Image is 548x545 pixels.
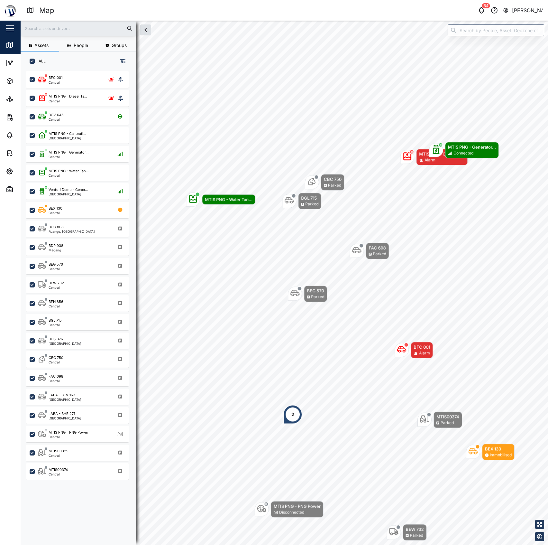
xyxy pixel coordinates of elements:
[49,299,63,305] div: BFN 856
[186,193,255,207] div: Map marker
[49,206,62,211] div: BEX 130
[49,75,62,80] div: BFC 001
[49,323,62,326] div: Central
[307,287,324,294] div: BEG 570
[17,132,37,139] div: Alarms
[410,533,423,539] div: Parked
[49,467,68,473] div: MTIS00374
[419,350,430,356] div: Alarm
[17,186,36,193] div: Admin
[283,405,302,424] div: Map marker
[512,6,543,14] div: [PERSON_NAME]
[466,444,515,460] div: Map marker
[17,42,31,49] div: Map
[17,60,46,67] div: Dashboard
[49,392,75,398] div: LABA - BFV 163
[21,21,548,545] canvas: Map
[49,448,68,454] div: MTIS00329
[49,473,68,476] div: Central
[305,201,318,207] div: Parked
[17,96,32,103] div: Sites
[112,43,127,48] span: Groups
[49,81,62,84] div: Central
[49,230,95,233] div: Ruango, [GEOGRAPHIC_DATA]
[49,398,81,401] div: [GEOGRAPHIC_DATA]
[49,150,88,155] div: MTIS PNG - Generator...
[400,149,468,165] div: Map marker
[301,195,318,201] div: BGL 715
[49,193,88,196] div: [GEOGRAPHIC_DATA]
[39,5,54,16] div: Map
[49,187,88,193] div: Venturi Demo - Gener...
[291,411,294,418] div: 2
[503,6,543,15] button: [PERSON_NAME]
[406,526,424,532] div: BEW 732
[279,510,304,516] div: Disconnected
[49,430,88,435] div: MTIS PNG - PNG Power
[49,155,88,158] div: Central
[448,24,544,36] input: Search by People, Asset, Geozone or Place
[49,411,75,417] div: LABA - BHE 271
[255,501,324,518] div: Map marker
[49,136,86,140] div: [GEOGRAPHIC_DATA]
[205,196,252,203] div: MTIS PNG - Water Tan...
[49,361,63,364] div: Central
[387,524,427,540] div: Map marker
[49,243,63,249] div: BDP 938
[49,379,63,382] div: Central
[274,503,321,510] div: MTIS PNG - PNG Power
[49,224,64,230] div: BCG 808
[49,131,86,136] div: MTIS PNG - Calibrati...
[414,344,430,350] div: BFC 001
[49,318,62,323] div: BGL 715
[49,262,63,267] div: BEG 570
[49,280,64,286] div: BEW 732
[490,452,512,458] div: Immobilised
[49,417,81,420] div: [GEOGRAPHIC_DATA]
[482,3,490,8] div: 54
[49,118,64,121] div: Central
[369,245,386,251] div: FAC 698
[324,176,342,183] div: CBC 750
[34,43,49,48] span: Assets
[49,211,62,214] div: Central
[49,267,63,270] div: Central
[49,174,89,177] div: Central
[49,342,81,345] div: [GEOGRAPHIC_DATA]
[448,144,496,150] div: MTIS PNG - Generator...
[49,454,68,457] div: Central
[17,78,37,85] div: Assets
[24,23,132,33] input: Search assets or drivers
[35,59,46,64] label: ALL
[328,183,341,189] div: Parked
[49,355,63,361] div: CBC 750
[17,114,39,121] div: Reports
[49,94,87,99] div: MTIS PNG - Diesel Ta...
[49,99,87,103] div: Central
[350,243,389,259] div: Map marker
[49,336,63,342] div: BGS 376
[395,342,433,358] div: Map marker
[429,142,499,158] div: Map marker
[17,150,34,157] div: Tasks
[305,174,344,191] div: Map marker
[49,168,89,174] div: MTIS PNG - Water Tan...
[436,414,459,420] div: MTIS00374
[49,249,63,252] div: Madang
[26,69,136,540] div: grid
[311,294,324,300] div: Parked
[49,112,64,118] div: BCV 645
[419,151,465,157] div: MTIS PNG - Diesel Ta...
[74,43,88,48] span: People
[441,420,454,426] div: Parked
[17,168,40,175] div: Settings
[425,157,435,164] div: Alarm
[282,193,321,209] div: Map marker
[288,286,327,302] div: Map marker
[373,251,386,257] div: Parked
[49,374,63,379] div: FAC 698
[453,150,473,156] div: Connected
[49,305,63,308] div: Central
[3,3,17,17] img: Main Logo
[417,412,462,428] div: Map marker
